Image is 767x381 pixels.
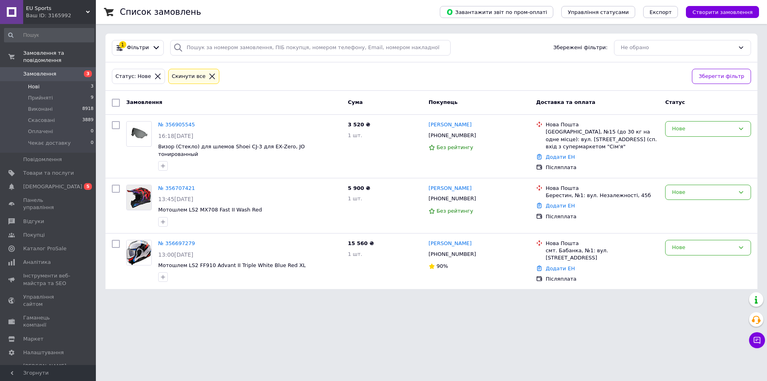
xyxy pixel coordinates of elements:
[672,243,735,252] div: Нове
[127,185,151,210] img: Фото товару
[23,272,74,287] span: Інструменти веб-майстра та SEO
[23,259,51,266] span: Аналітика
[429,240,472,247] a: [PERSON_NAME]
[692,69,751,84] button: Зберегти фільтр
[429,121,472,129] a: [PERSON_NAME]
[437,144,473,150] span: Без рейтингу
[158,196,193,202] span: 13:45[DATE]
[127,44,149,52] span: Фільтри
[23,197,74,211] span: Панель управління
[158,133,193,139] span: 16:18[DATE]
[28,128,53,135] span: Оплачені
[23,231,45,239] span: Покупці
[91,140,93,147] span: 0
[120,7,201,17] h1: Список замовлень
[158,185,195,191] a: № 356707421
[446,8,547,16] span: Завантажити звіт по пром-оплаті
[23,349,64,356] span: Налаштування
[546,185,659,192] div: Нова Пошта
[546,154,575,160] a: Додати ЕН
[429,99,458,105] span: Покупець
[23,314,74,329] span: Гаманець компанії
[130,122,149,146] img: Фото товару
[686,6,759,18] button: Створити замовлення
[158,122,195,128] a: № 356905545
[28,106,53,113] span: Виконані
[348,195,362,201] span: 1 шт.
[23,293,74,308] span: Управління сайтом
[437,263,448,269] span: 90%
[28,94,53,102] span: Прийняті
[28,83,40,90] span: Нові
[440,6,553,18] button: Завантажити звіт по пром-оплаті
[348,240,374,246] span: 15 560 ₴
[348,99,363,105] span: Cума
[348,132,362,138] span: 1 шт.
[23,218,44,225] span: Відгуки
[158,240,195,246] a: № 356697279
[170,72,207,81] div: Cкинути все
[561,6,635,18] button: Управління статусами
[170,40,451,56] input: Пошук за номером замовлення, ПІБ покупця, номером телефону, Email, номером накладної
[126,99,162,105] span: Замовлення
[546,121,659,128] div: Нова Пошта
[82,106,93,113] span: 8918
[437,208,473,214] span: Без рейтингу
[23,245,66,252] span: Каталог ProSale
[28,140,71,147] span: Чекає доставку
[749,332,765,348] button: Чат з покупцем
[348,251,362,257] span: 1 шт.
[546,203,575,209] a: Додати ЕН
[546,240,659,247] div: Нова Пошта
[621,44,735,52] div: Не обрано
[536,99,595,105] span: Доставка та оплата
[643,6,678,18] button: Експорт
[158,251,193,258] span: 13:00[DATE]
[23,335,44,343] span: Маркет
[650,9,672,15] span: Експорт
[158,144,305,157] a: Визор (Стекло) для шлемов Shoei CJ-3 для EX-Zero, JO тонированный
[672,188,735,197] div: Нове
[84,183,92,190] span: 5
[348,122,370,128] span: 3 520 ₴
[348,185,370,191] span: 5 900 ₴
[82,117,93,124] span: 3889
[91,83,93,90] span: 3
[546,247,659,261] div: смт. Бабанка, №1: вул. [STREET_ADDRESS]
[91,94,93,102] span: 9
[28,117,55,124] span: Скасовані
[126,185,152,210] a: Фото товару
[26,12,96,19] div: Ваш ID: 3165992
[23,50,96,64] span: Замовлення та повідомлення
[553,44,608,52] span: Збережені фільтри:
[678,9,759,15] a: Створити замовлення
[26,5,86,12] span: EU Sports
[427,130,478,141] div: [PHONE_NUMBER]
[23,183,82,190] span: [DEMOGRAPHIC_DATA]
[546,275,659,283] div: Післяплата
[546,164,659,171] div: Післяплата
[127,240,151,265] img: Фото товару
[4,28,94,42] input: Пошук
[126,240,152,265] a: Фото товару
[672,125,735,133] div: Нове
[699,72,744,81] span: Зберегти фільтр
[119,41,126,48] div: 1
[114,72,153,81] div: Статус: Нове
[23,156,62,163] span: Повідомлення
[692,9,753,15] span: Створити замовлення
[546,265,575,271] a: Додати ЕН
[158,262,306,268] a: Мотошлем LS2 FF910 Advant II Triple White Blue Red XL
[91,128,93,135] span: 0
[546,192,659,199] div: Берестин, №1: вул. Незалежності, 45б
[427,249,478,259] div: [PHONE_NUMBER]
[568,9,629,15] span: Управління статусами
[546,128,659,150] div: [GEOGRAPHIC_DATA], №15 (до 30 кг на одне місце): вул. [STREET_ADDRESS] (сп. вхід з супермаркетом ...
[158,207,262,213] a: Мотошлем LS2 MX708 Fast II Wash Red
[665,99,685,105] span: Статус
[427,193,478,204] div: [PHONE_NUMBER]
[429,185,472,192] a: [PERSON_NAME]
